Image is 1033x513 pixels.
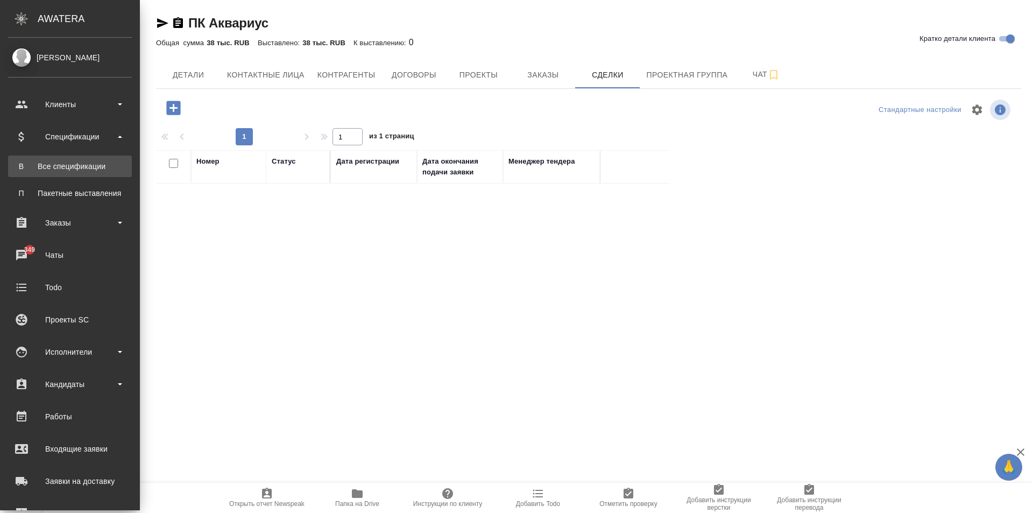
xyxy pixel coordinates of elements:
div: Кандидаты [8,376,132,392]
a: Проекты SC [3,306,137,333]
span: Чат [740,68,792,81]
div: Менеджер тендера [508,156,575,167]
p: К выставлению: [353,39,409,47]
div: split button [876,102,964,118]
div: Дата регистрации [336,156,399,167]
button: Инструкции по клиенту [402,483,493,513]
div: [PERSON_NAME] [8,52,132,64]
p: Общая сумма [156,39,207,47]
button: Добавить Todo [493,483,583,513]
span: 🙏 [1000,456,1018,479]
div: Клиенты [8,96,132,113]
span: из 1 страниц [369,130,414,145]
p: 38 тыс. RUB [302,39,353,47]
a: ПК Аквариус [188,16,268,30]
div: Чаты [8,247,132,263]
span: Настроить таблицу [964,97,990,123]
span: Контактные лица [227,68,305,82]
span: 349 [18,244,42,255]
div: Номер [196,156,220,167]
div: Исполнители [8,344,132,360]
button: Открыть отчет Newspeak [222,483,312,513]
p: 38 тыс. RUB [207,39,258,47]
a: ППакетные выставления [8,182,132,204]
svg: Подписаться [767,68,780,81]
span: Детали [162,68,214,82]
a: ВВсе спецификации [8,156,132,177]
div: Дата окончания подачи заявки [422,156,498,178]
button: 🙏 [995,454,1022,481]
div: 0 [156,36,1021,49]
span: Сделки [582,68,633,82]
button: Добавить инструкции перевода [764,483,854,513]
div: Все спецификации [13,161,126,172]
span: Договоры [388,68,440,82]
div: AWATERA [38,8,140,30]
a: Заявки на доставку [3,468,137,495]
button: Добавить тендер [159,97,188,119]
div: Todo [8,279,132,296]
div: Статус [272,156,296,167]
span: Папка на Drive [335,500,379,508]
a: Работы [3,403,137,430]
span: Заказы [517,68,569,82]
a: Todo [3,274,137,301]
span: Добавить инструкции верстки [680,496,758,511]
button: Скопировать ссылку [172,17,185,30]
span: Добавить Todo [516,500,560,508]
div: Проекты SC [8,312,132,328]
a: 349Чаты [3,242,137,269]
div: Пакетные выставления [13,188,126,199]
p: Выставлено: [258,39,302,47]
button: Отметить проверку [583,483,674,513]
span: Инструкции по клиенту [413,500,483,508]
span: Добавить инструкции перевода [770,496,848,511]
span: Кратко детали клиента [919,33,995,44]
a: Входящие заявки [3,435,137,462]
div: Заявки на доставку [8,473,132,489]
div: Заказы [8,215,132,231]
button: Добавить инструкции верстки [674,483,764,513]
span: Отметить проверку [599,500,657,508]
span: Контрагенты [317,68,376,82]
span: Открыть отчет Newspeak [229,500,305,508]
button: Папка на Drive [312,483,402,513]
span: Проекты [452,68,504,82]
button: Скопировать ссылку для ЯМессенджера [156,17,169,30]
div: Работы [8,409,132,425]
span: Посмотреть информацию [990,100,1013,120]
div: Спецификации [8,129,132,145]
span: Проектная группа [646,68,727,82]
div: Входящие заявки [8,441,132,457]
